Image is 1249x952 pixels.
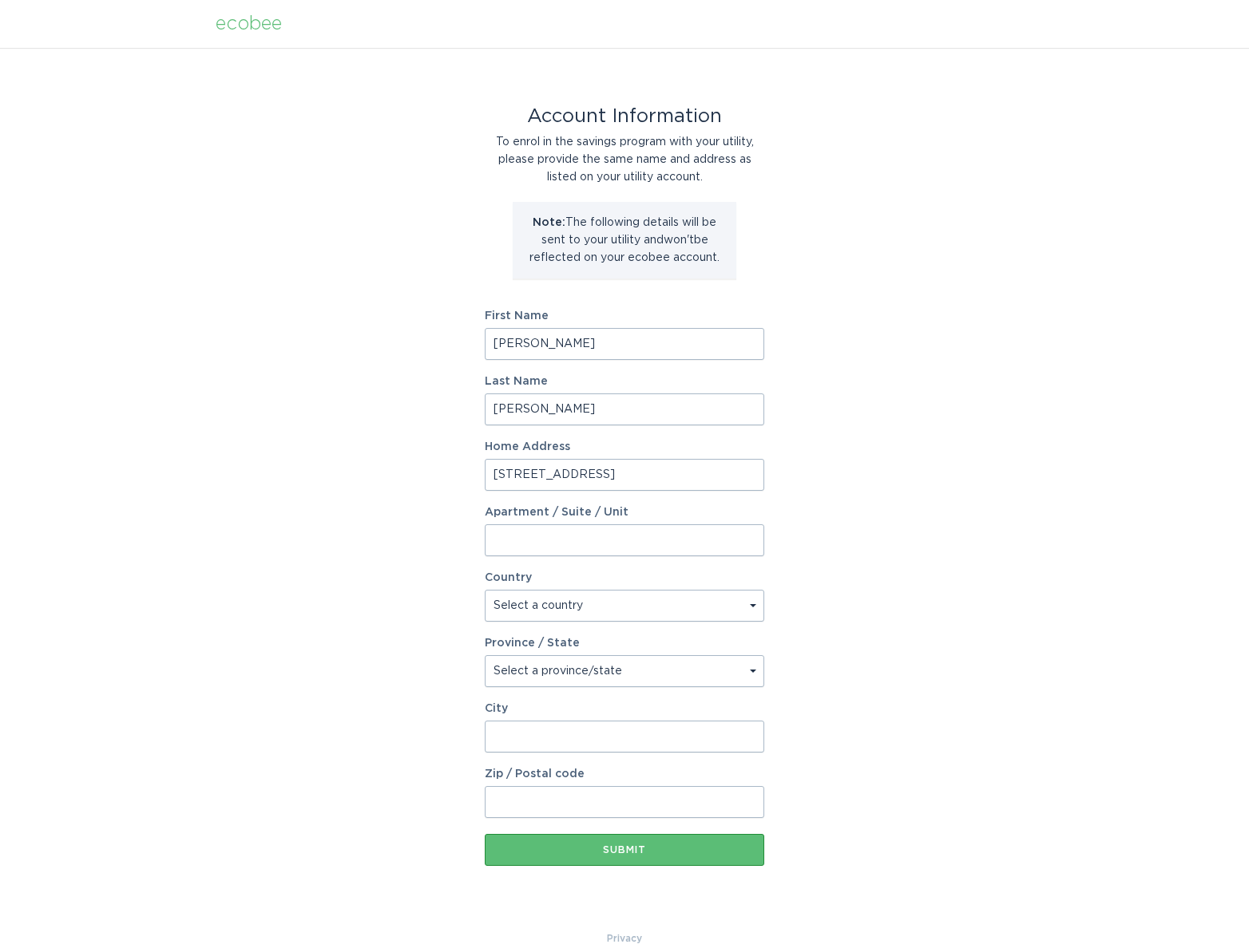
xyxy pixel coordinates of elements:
div: ecobee [216,15,282,33]
div: Submit [493,845,756,855]
strong: Note: [533,217,565,228]
label: Home Address [485,441,764,452]
p: The following details will be sent to your utility and won't be reflected on your ecobee account. [525,214,724,267]
label: Province / State [485,638,580,649]
a: Privacy Policy & Terms of Use [607,930,642,947]
div: Account Information [485,108,764,125]
div: To enrol in the savings program with your utility, please provide the same name and address as li... [485,133,764,186]
label: Last Name [485,376,764,387]
label: First Name [485,310,764,322]
label: Apartment / Suite / Unit [485,507,764,518]
label: Zip / Postal code [485,768,764,780]
label: City [485,703,764,714]
label: Country [485,572,532,583]
button: Submit [485,834,764,866]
